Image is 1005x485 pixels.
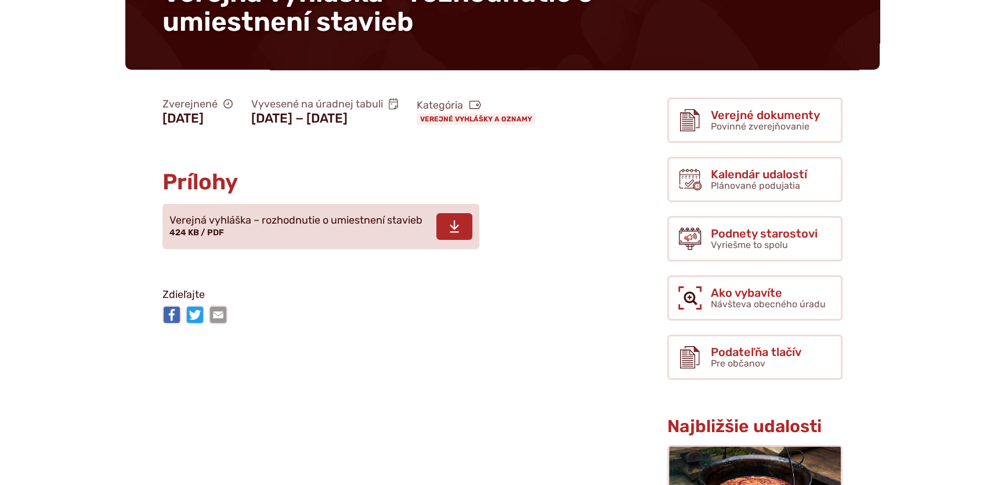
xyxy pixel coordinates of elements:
[711,109,820,121] span: Verejné dokumenty
[667,157,843,202] a: Kalendár udalostí Plánované podujatia
[711,286,826,299] span: Ako vybavíte
[169,215,422,227] span: Verejná vyhláška – rozhodnutie o umiestnení stavieb
[162,111,233,126] figcaption: [DATE]
[667,216,843,261] a: Podnety starostovi Vyriešme to spolu
[417,113,536,125] a: Verejné vyhlášky a oznamy
[186,306,204,324] img: Zdieľať na Twitteri
[711,180,800,191] span: Plánované podujatia
[162,204,479,249] a: Verejná vyhláška – rozhodnutie o umiestnení stavieb 424 KB / PDF
[667,275,843,321] a: Ako vybavíte Návšteva obecného úradu
[417,99,540,112] span: Kategória
[711,227,818,240] span: Podnety starostovi
[209,306,227,324] img: Zdieľať e-mailom
[251,98,398,111] span: Vyvesené na úradnej tabuli
[162,170,574,195] h2: Prílohy
[162,306,181,324] img: Zdieľať na Facebooku
[711,121,809,132] span: Povinné zverejňovanie
[711,346,801,358] span: Podateľňa tlačív
[169,228,224,238] span: 424 KB / PDF
[162,286,574,304] p: Zdieľajte
[711,239,788,250] span: Vyriešme to spolu
[711,358,765,369] span: Pre občanov
[667,98,843,143] a: Verejné dokumenty Povinné zverejňovanie
[667,417,843,436] h3: Najbližšie udalosti
[667,335,843,380] a: Podateľňa tlačív Pre občanov
[711,299,826,310] span: Návšteva obecného úradu
[711,168,807,181] span: Kalendár udalostí
[162,98,233,111] span: Zverejnené
[251,111,398,126] figcaption: [DATE] − [DATE]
